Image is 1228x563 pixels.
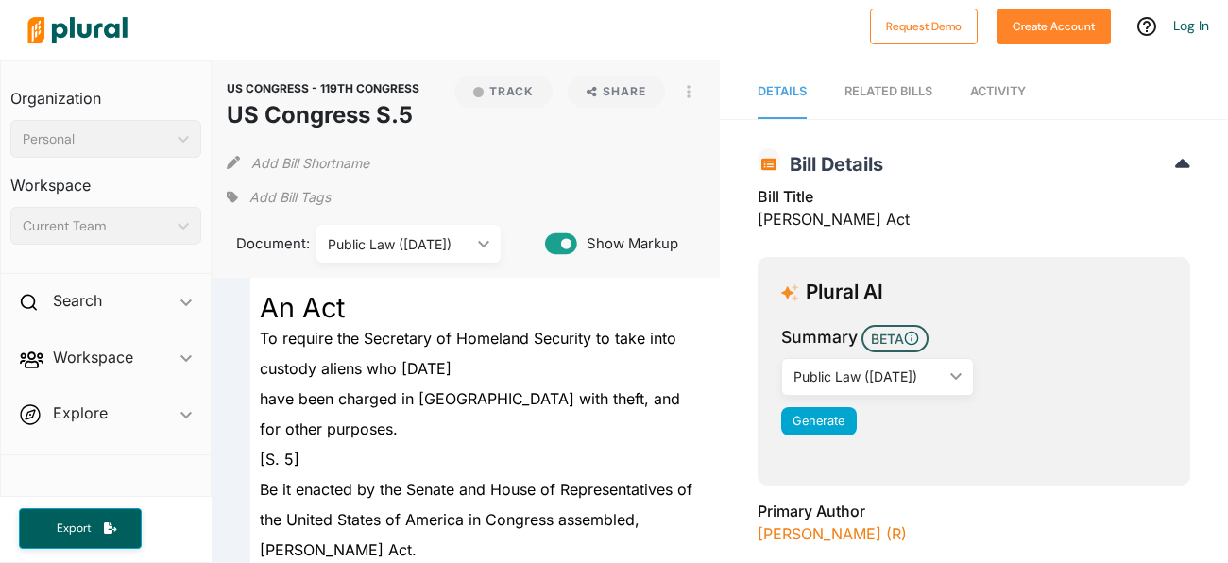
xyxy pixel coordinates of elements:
span: Details [758,84,807,98]
span: the United States of America in Congress assembled, [PERSON_NAME] Act. [260,510,640,559]
button: Share [560,76,673,108]
span: Export [43,520,104,537]
div: Public Law ([DATE]) [328,234,470,254]
button: Create Account [997,9,1111,44]
span: have been charged in [GEOGRAPHIC_DATA] with theft, and for other purposes. [260,389,680,438]
button: Generate [781,407,857,435]
span: Be it enacted by the Senate and House of Representatives of [260,480,692,499]
div: Add tags [227,183,331,212]
button: Request Demo [870,9,978,44]
a: Log In [1173,17,1209,34]
h3: Workspace [10,158,201,199]
div: Personal [23,129,170,149]
div: RELATED BILLS [844,82,932,100]
div: Public Law ([DATE]) [793,367,943,386]
span: Bill Details [780,153,883,176]
h3: Primary Author [758,500,1190,522]
span: US CONGRESS - 119TH CONGRESS [227,81,419,95]
span: Add Bill Tags [249,188,331,207]
h3: Plural AI [806,281,883,304]
a: Create Account [997,15,1111,35]
a: [PERSON_NAME] (R) [758,524,907,543]
span: Activity [970,84,1026,98]
button: Export [19,508,142,549]
h2: Search [53,290,102,311]
a: Details [758,65,807,119]
button: Add Bill Shortname [251,147,369,178]
h1: US Congress S.5 [227,98,419,132]
span: Generate [793,414,844,428]
div: Current Team [23,216,170,236]
div: [PERSON_NAME] Act [758,185,1190,242]
a: RELATED BILLS [844,65,932,119]
span: Document: [227,233,293,254]
a: Activity [970,65,1026,119]
h3: Summary [781,325,858,350]
a: Request Demo [870,15,978,35]
button: Share [568,76,665,108]
span: To require the Secretary of Homeland Security to take into custody aliens who [DATE] [260,329,676,378]
span: An Act [260,291,345,324]
button: Track [454,76,553,108]
span: BETA [861,325,929,352]
span: Show Markup [577,233,678,254]
h3: Organization [10,71,201,112]
span: [S. 5] [260,450,299,469]
h3: Bill Title [758,185,1190,208]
